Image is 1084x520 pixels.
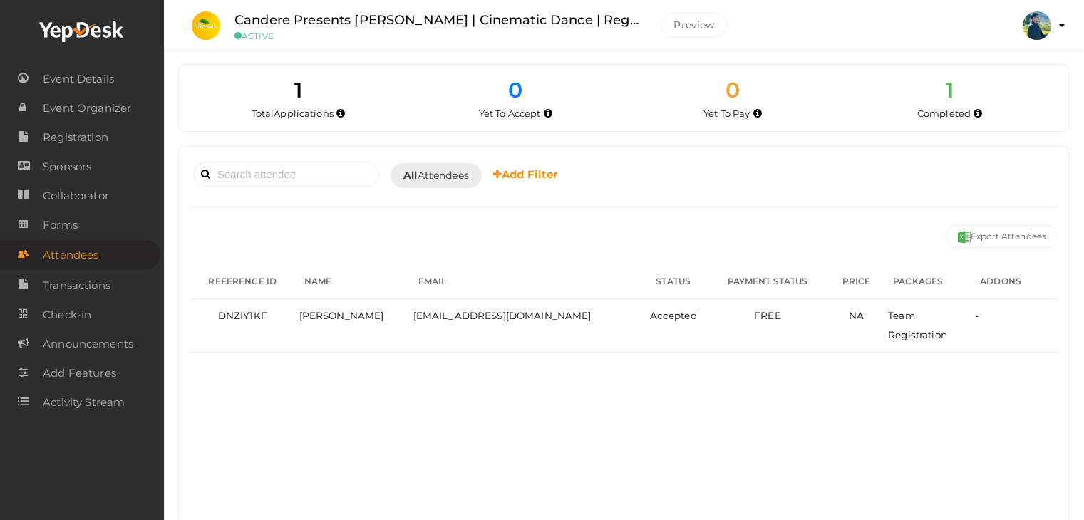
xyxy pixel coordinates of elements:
span: REFERENCE ID [208,276,277,286]
i: Yet to be accepted by organizer [544,110,552,118]
button: Export Attendees [946,225,1058,248]
span: Transactions [43,271,110,300]
i: Total number of applications [336,110,345,118]
span: 0 [726,77,740,103]
span: Yet To Accept [479,108,541,119]
th: EMAIL [410,264,640,299]
span: Activity Stream [43,388,125,417]
span: Sponsors [43,152,91,181]
span: Completed [917,108,971,119]
span: Attendees [403,168,469,183]
i: Accepted by organizer and yet to make payment [753,110,762,118]
input: Search attendee [194,162,379,187]
span: Event Details [43,65,114,93]
th: PACKAGES [884,264,971,299]
th: NAME [296,264,410,299]
button: Preview [661,13,727,38]
th: PAYMENT STATUS [707,264,828,299]
img: excel.svg [958,231,971,244]
span: [EMAIL_ADDRESS][DOMAIN_NAME] [413,310,592,321]
span: 1 [946,77,954,103]
span: Team Registration [888,310,947,340]
th: PRICE [828,264,884,299]
b: All [403,169,417,182]
span: Forms [43,211,78,239]
span: Event Organizer [43,94,131,123]
span: Applications [274,108,334,119]
span: Collaborator [43,182,109,210]
span: 0 [508,77,522,103]
span: NA [849,310,864,321]
small: ACTIVE [234,31,639,41]
th: STATUS [639,264,707,299]
label: Candere Presents [PERSON_NAME] | Cinematic Dance | Registration [234,10,639,31]
b: Add Filter [493,167,558,181]
img: ACg8ocImFeownhHtboqxd0f2jP-n9H7_i8EBYaAdPoJXQiB63u4xhcvD=s100 [1023,11,1051,40]
span: [PERSON_NAME] [299,310,384,321]
span: FREE [754,310,781,321]
i: Accepted and completed payment succesfully [974,110,982,118]
th: ADDONS [971,264,1058,299]
span: - [975,310,979,321]
span: Total [252,108,334,119]
span: Add Features [43,359,116,388]
span: Announcements [43,330,133,358]
span: Registration [43,123,108,152]
span: DNZIY1KF [218,310,267,321]
span: Accepted [650,310,697,321]
span: Yet To Pay [703,108,750,119]
span: Attendees [43,241,98,269]
span: Check-in [43,301,91,329]
span: 1 [294,77,302,103]
img: 3WRJEMHM_small.png [192,11,220,40]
